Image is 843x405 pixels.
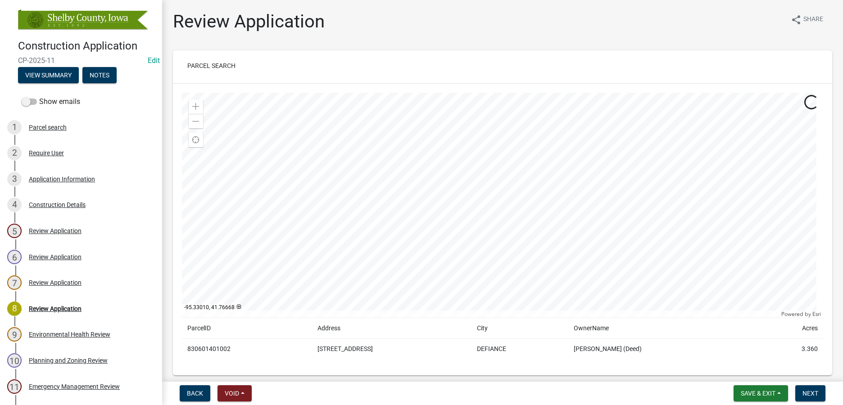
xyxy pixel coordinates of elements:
[148,56,160,65] a: Edit
[18,40,155,53] h4: Construction Application
[312,339,471,360] td: [STREET_ADDRESS]
[18,56,144,65] span: CP-2025-11
[189,99,203,114] div: Zoom in
[568,339,758,360] td: [PERSON_NAME] (Deed)
[791,14,802,25] i: share
[471,318,568,339] td: City
[7,146,22,160] div: 2
[18,9,148,30] img: Shelby County, Iowa
[182,339,312,360] td: 830601401002
[187,390,203,397] span: Back
[18,72,79,79] wm-modal-confirm: Summary
[29,279,82,286] div: Review Application
[7,327,22,342] div: 9
[29,331,110,337] div: Environmental Health Review
[29,124,67,130] div: Parcel search
[312,318,471,339] td: Address
[7,250,22,264] div: 6
[29,176,95,182] div: Application Information
[7,353,22,368] div: 10
[758,318,823,339] td: Acres
[22,96,80,107] label: Show emails
[795,385,825,401] button: Next
[29,383,120,390] div: Emergency Management Review
[173,11,325,32] h1: Review Application
[189,114,203,128] div: Zoom out
[7,224,22,238] div: 5
[802,390,818,397] span: Next
[7,198,22,212] div: 4
[218,385,252,401] button: Void
[758,339,823,360] td: 3.360
[741,390,775,397] span: Save & Exit
[29,228,82,234] div: Review Application
[82,72,117,79] wm-modal-confirm: Notes
[29,306,82,312] div: Review Application
[82,67,117,83] button: Notes
[568,318,758,339] td: OwnerName
[7,275,22,290] div: 7
[29,254,82,260] div: Review Application
[189,133,203,147] div: Find my location
[18,67,79,83] button: View Summary
[29,150,64,156] div: Require User
[7,301,22,316] div: 8
[7,379,22,394] div: 11
[148,56,160,65] wm-modal-confirm: Edit Application Number
[471,339,568,360] td: DEFIANCE
[779,310,823,318] div: Powered by
[29,202,86,208] div: Construction Details
[180,58,243,74] button: Parcel search
[7,120,22,135] div: 1
[182,318,312,339] td: ParcelID
[803,14,823,25] span: Share
[225,390,239,397] span: Void
[29,357,108,364] div: Planning and Zoning Review
[784,11,830,28] button: shareShare
[734,385,788,401] button: Save & Exit
[180,385,210,401] button: Back
[7,172,22,186] div: 3
[812,311,821,317] a: Esri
